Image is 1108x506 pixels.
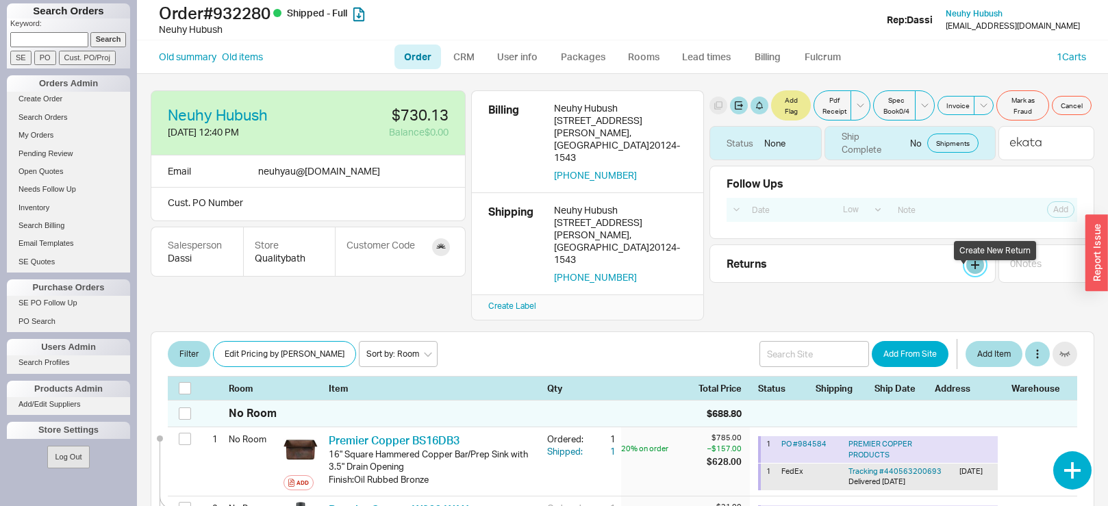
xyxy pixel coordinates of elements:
a: Neuhy Hubush [946,9,1003,18]
button: Add Item [966,341,1022,367]
button: [PHONE_NUMBER] [554,271,637,283]
span: Spec Book 0 / 4 [882,94,911,116]
div: [EMAIL_ADDRESS][DOMAIN_NAME] [946,21,1080,31]
span: Needs Follow Up [18,185,76,193]
a: Needs Follow Up [7,182,130,197]
span: Add From Site [883,346,937,362]
div: – $157.00 [707,443,742,454]
h1: Search Orders [7,3,130,18]
a: Add/Edit Suppliers [7,397,130,412]
div: Cust. PO Number [151,188,466,221]
div: 1 [591,445,616,457]
div: Address [935,382,1003,394]
span: PREMIER COPPER PRODUCTS [848,439,912,459]
div: [PERSON_NAME] , [GEOGRAPHIC_DATA] 20124-1543 [554,127,687,164]
a: Pending Review [7,147,130,161]
button: Add [284,475,314,490]
input: Search Site [759,341,869,367]
div: Neuhy Hubush [159,23,557,36]
a: Rooms [618,45,669,69]
div: No [824,126,996,160]
a: Lead times [672,45,741,69]
input: Cust. PO/Proj [59,51,116,65]
span: Pdf Receipt [822,94,846,116]
span: FedEx [781,466,803,476]
a: Tracking #440563200693 [848,466,942,476]
button: Add From Site [872,341,948,367]
div: Add [297,477,309,488]
div: No Room [229,427,278,451]
div: $688.80 [707,407,742,420]
button: Invoice [937,96,974,115]
a: 1Carts [1057,51,1086,62]
div: Purchase Orders [7,279,130,296]
div: 0 Note s [1010,257,1042,270]
button: [PHONE_NUMBER] [554,169,637,181]
button: Add [1047,201,1074,218]
div: Shipping [816,382,866,394]
div: Ordered: [547,433,591,445]
div: neuhyau @ [DOMAIN_NAME] [258,164,380,179]
div: $785.00 [707,433,742,443]
button: Add Flag [771,90,811,121]
span: Invoice [946,100,970,111]
span: Delivered [848,477,881,486]
div: Room [229,382,278,394]
div: Neuhy Hubush [554,204,687,216]
div: Neuhy Hubush [554,102,687,114]
input: PO [34,51,56,65]
h1: Order # 932280 [159,3,557,23]
div: Total Price [698,382,750,394]
input: Note [890,201,979,219]
div: Ship Complete [842,130,899,155]
button: Edit Pricing by [PERSON_NAME] [213,341,356,367]
div: Email [168,164,191,179]
div: Finish : Oil Rubbed Bronze [329,473,536,485]
input: SE [10,51,32,65]
a: CRM [444,45,484,69]
div: $730.13 [299,107,449,123]
a: Packages [551,45,615,69]
button: Log Out [47,446,89,468]
span: Shipped - Full [287,7,347,18]
div: Qty [547,382,616,394]
div: [DATE] 12:40 PM [168,125,288,139]
div: Ship Date [874,382,927,394]
div: Balance $0.00 [299,125,449,139]
div: Rep: Dassi [887,13,933,27]
p: Keyword: [10,18,130,32]
div: [PERSON_NAME] , [GEOGRAPHIC_DATA] 20124-1543 [554,229,687,266]
a: Search Billing [7,218,130,233]
a: Old summary [159,50,216,64]
div: Status [758,382,807,394]
a: Billing [744,45,792,69]
a: Old items [222,50,263,64]
button: Mark as Fraud [996,90,1049,121]
span: Shipments [936,138,970,149]
div: Customer Code [347,238,415,252]
span: [DATE] [882,477,905,486]
span: Pending Review [18,149,73,157]
div: Products Admin [7,381,130,397]
button: Filter [168,341,210,367]
button: Shipped:1 [547,445,616,457]
span: Add Item [977,346,1011,362]
span: Add [1053,204,1068,215]
a: PO Search [7,314,130,329]
a: Shipments [927,134,979,153]
div: 1 [201,427,218,451]
div: Qualitybath [255,251,324,265]
button: Pdf Receipt [814,90,851,121]
a: My Orders [7,128,130,142]
div: $628.00 [707,455,742,468]
span: Filter [179,346,199,362]
div: 1 [766,466,776,488]
a: Search Profiles [7,355,130,370]
a: SE Quotes [7,255,130,269]
div: Store Settings [7,422,130,438]
a: Inventory [7,201,130,215]
span: Neuhy Hubush [946,8,1003,18]
button: Cancel [1052,96,1092,115]
input: Date [744,201,832,219]
a: SE PO Follow Up [7,296,130,310]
